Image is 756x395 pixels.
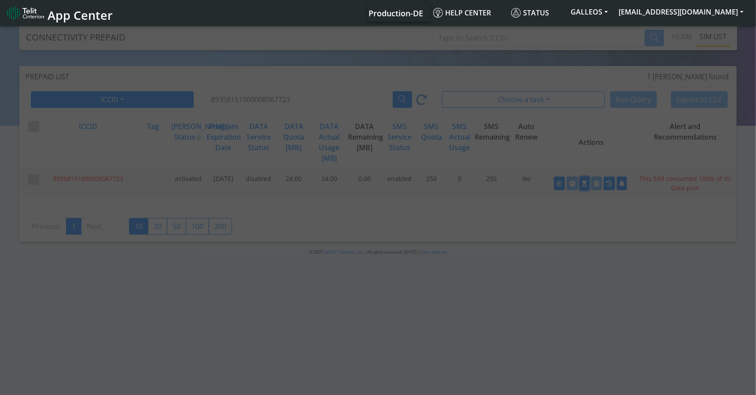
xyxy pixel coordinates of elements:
button: [EMAIL_ADDRESS][DOMAIN_NAME] [613,4,749,20]
a: Status [508,4,566,22]
span: Help center [433,8,491,18]
span: Status [511,8,549,18]
img: knowledge.svg [433,8,443,18]
img: status.svg [511,8,521,18]
img: logo-telit-cinterion-gw-new.png [7,6,44,20]
a: Help center [430,4,508,22]
span: App Center [48,7,113,23]
a: App Center [7,4,111,22]
button: GALLEOS [566,4,613,20]
a: Your current platform instance [368,4,423,22]
span: Production-DE [369,8,423,18]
